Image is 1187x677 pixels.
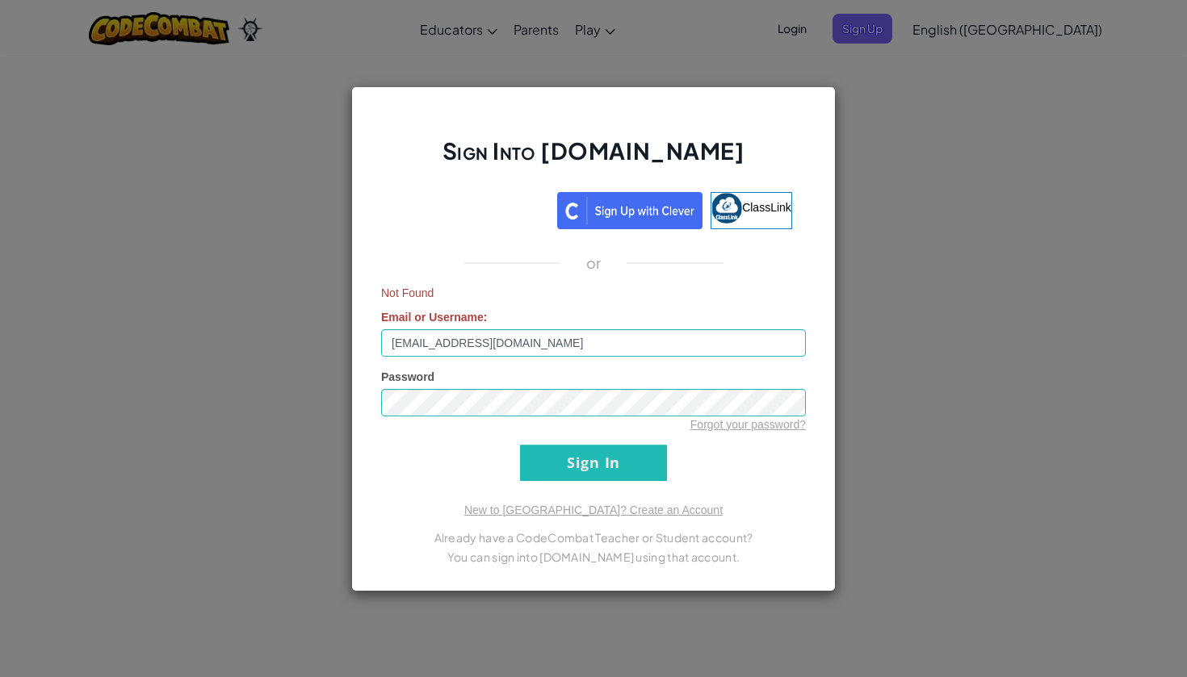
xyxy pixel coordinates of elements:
[557,192,703,229] img: clever_sso_button@2x.png
[586,253,602,273] p: or
[381,547,806,566] p: You can sign into [DOMAIN_NAME] using that account.
[381,311,484,324] span: Email or Username
[520,445,667,481] input: Sign In
[711,193,742,224] img: classlink-logo-small.png
[742,200,791,213] span: ClassLink
[381,285,806,301] span: Not Found
[381,370,434,383] span: Password
[387,190,557,226] iframe: Botón de Acceder con Google
[381,528,806,547] p: Already have a CodeCombat Teacher or Student account?
[381,309,488,325] label: :
[464,504,723,516] a: New to [GEOGRAPHIC_DATA]? Create an Account
[381,136,806,182] h2: Sign Into [DOMAIN_NAME]
[395,192,549,229] a: Acceder con Google. Se abre en una pestaña nueva
[395,190,549,226] div: Acceder con Google. Se abre en una pestaña nueva
[690,418,806,431] a: Forgot your password?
